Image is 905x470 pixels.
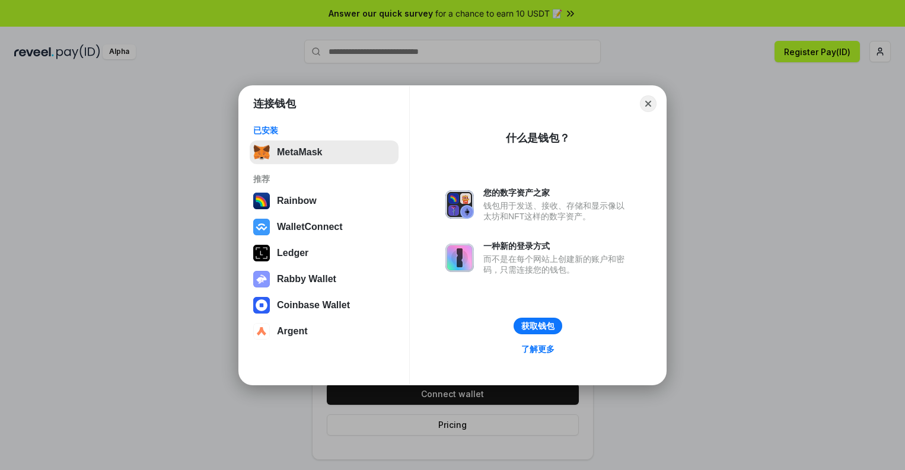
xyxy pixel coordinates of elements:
button: WalletConnect [250,215,399,239]
button: MetaMask [250,140,399,164]
img: svg+xml,%3Csvg%20xmlns%3D%22http%3A%2F%2Fwww.w3.org%2F2000%2Fsvg%22%20width%3D%2228%22%20height%3... [253,245,270,261]
button: Close [640,95,657,112]
div: WalletConnect [277,222,343,232]
div: Rainbow [277,196,317,206]
div: 而不是在每个网站上创建新的账户和密码，只需连接您的钱包。 [483,254,630,275]
div: MetaMask [277,147,322,158]
h1: 连接钱包 [253,97,296,111]
button: 获取钱包 [514,318,562,334]
img: svg+xml,%3Csvg%20xmlns%3D%22http%3A%2F%2Fwww.w3.org%2F2000%2Fsvg%22%20fill%3D%22none%22%20viewBox... [445,244,474,272]
button: Coinbase Wallet [250,293,399,317]
div: 您的数字资产之家 [483,187,630,198]
img: svg+xml,%3Csvg%20width%3D%2228%22%20height%3D%2228%22%20viewBox%3D%220%200%2028%2028%22%20fill%3D... [253,323,270,340]
img: svg+xml,%3Csvg%20fill%3D%22none%22%20height%3D%2233%22%20viewBox%3D%220%200%2035%2033%22%20width%... [253,144,270,161]
div: 了解更多 [521,344,555,354]
div: 获取钱包 [521,321,555,331]
button: Rabby Wallet [250,267,399,291]
button: Ledger [250,241,399,265]
a: 了解更多 [514,341,562,357]
div: Coinbase Wallet [277,300,350,311]
div: 钱包用于发送、接收、存储和显示像以太坊和NFT这样的数字资产。 [483,200,630,222]
img: svg+xml,%3Csvg%20width%3D%2228%22%20height%3D%2228%22%20viewBox%3D%220%200%2028%2028%22%20fill%3D... [253,297,270,314]
img: svg+xml,%3Csvg%20xmlns%3D%22http%3A%2F%2Fwww.w3.org%2F2000%2Fsvg%22%20fill%3D%22none%22%20viewBox... [445,190,474,219]
div: Ledger [277,248,308,258]
img: svg+xml,%3Csvg%20width%3D%22120%22%20height%3D%22120%22%20viewBox%3D%220%200%20120%20120%22%20fil... [253,193,270,209]
div: Argent [277,326,308,337]
button: Argent [250,319,399,343]
img: svg+xml,%3Csvg%20xmlns%3D%22http%3A%2F%2Fwww.w3.org%2F2000%2Fsvg%22%20fill%3D%22none%22%20viewBox... [253,271,270,287]
button: Rainbow [250,189,399,213]
div: 已安装 [253,125,395,136]
div: 一种新的登录方式 [483,241,630,251]
div: 推荐 [253,174,395,184]
div: Rabby Wallet [277,274,336,284]
img: svg+xml,%3Csvg%20width%3D%2228%22%20height%3D%2228%22%20viewBox%3D%220%200%2028%2028%22%20fill%3D... [253,219,270,235]
div: 什么是钱包？ [506,131,570,145]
